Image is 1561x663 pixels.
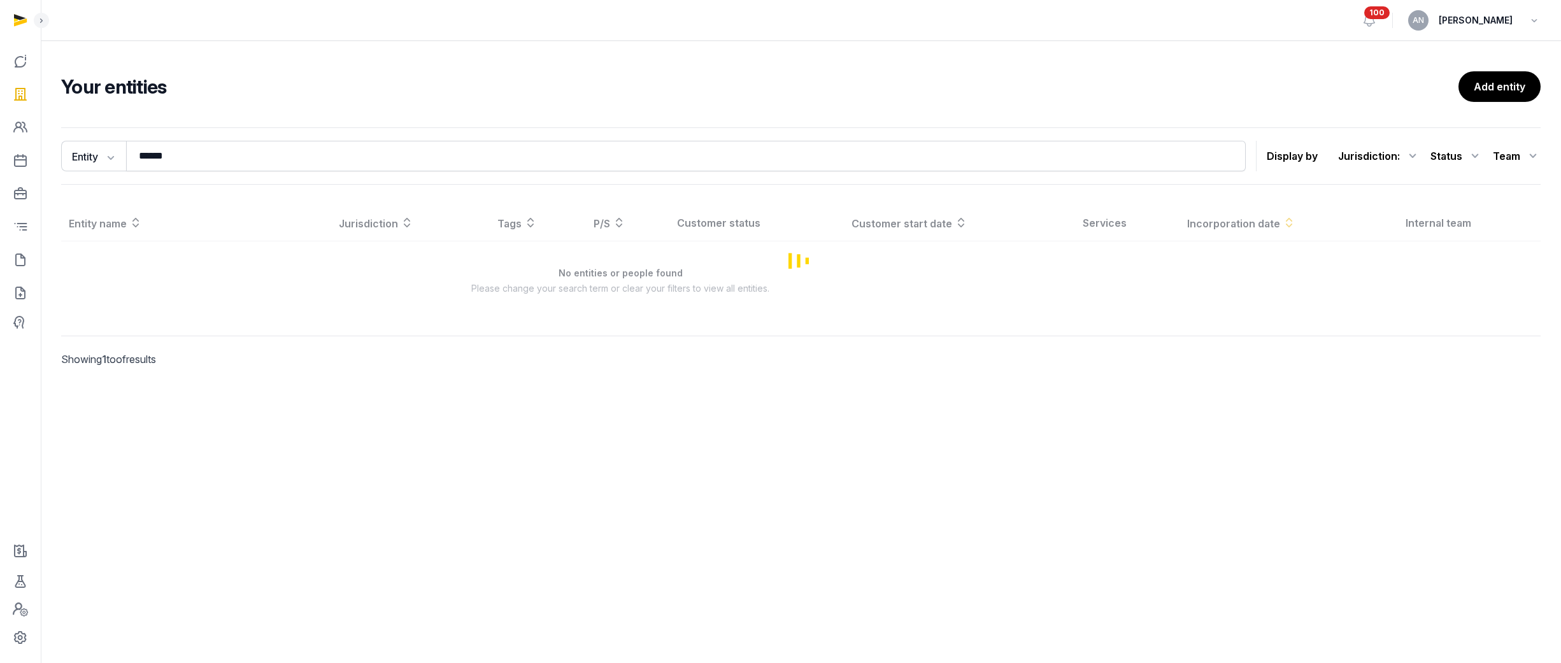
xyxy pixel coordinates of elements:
span: : [1397,148,1400,164]
div: Jurisdiction [1338,146,1420,166]
span: [PERSON_NAME] [1439,13,1513,28]
div: Team [1493,146,1541,166]
h2: Your entities [61,75,1458,98]
div: Loading [61,205,1541,315]
a: Add entity [1458,71,1541,102]
button: Entity [61,141,126,171]
p: Display by [1267,146,1318,166]
p: Showing to of results [61,336,416,382]
span: 1 [102,353,106,366]
div: Status [1430,146,1483,166]
span: 100 [1364,6,1390,19]
button: AN [1408,10,1429,31]
span: AN [1413,17,1424,24]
